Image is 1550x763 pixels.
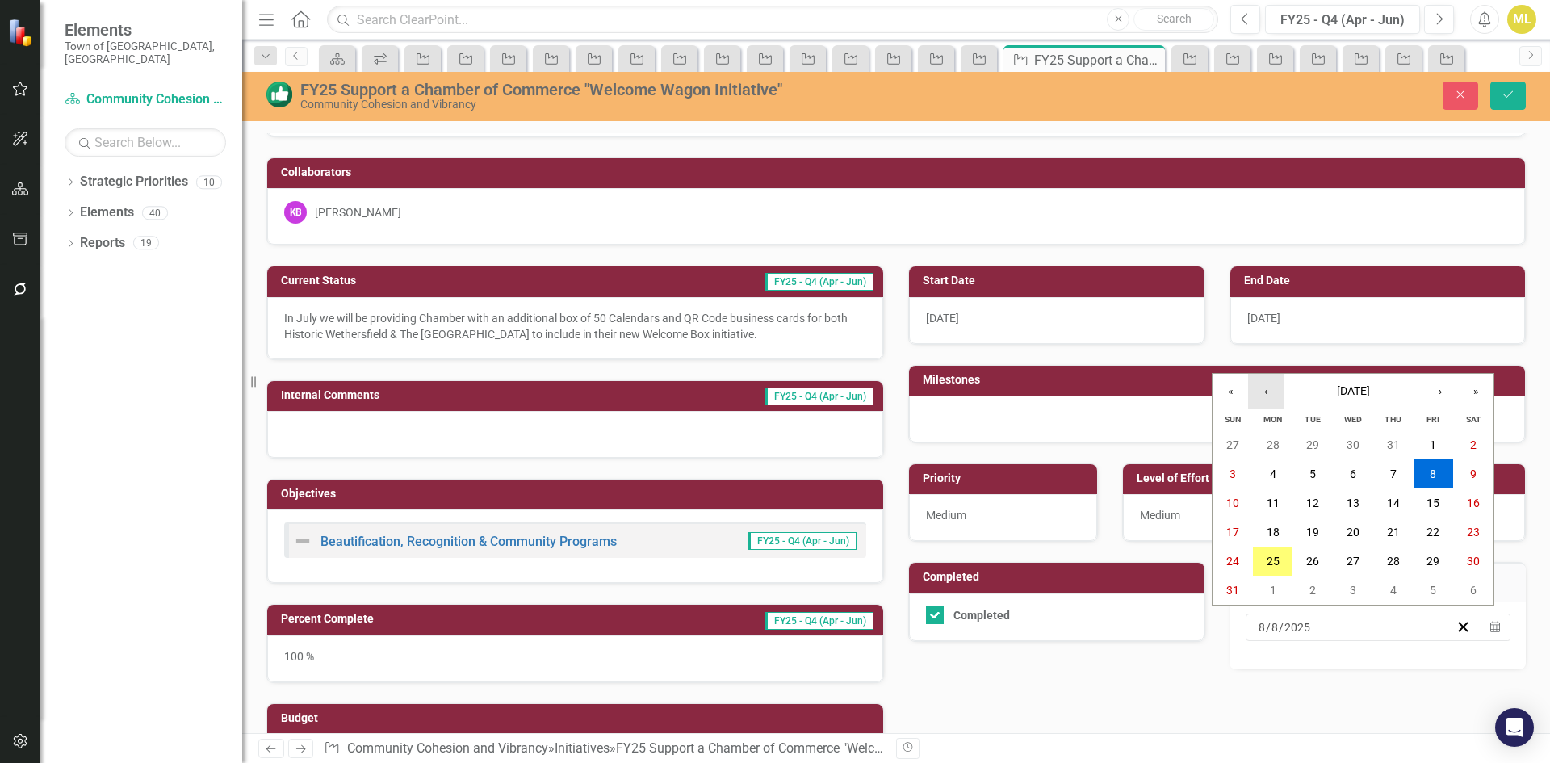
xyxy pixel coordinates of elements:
span: FY25 - Q4 (Apr - Jun) [765,273,873,291]
button: August 12, 2025 [1292,488,1333,518]
abbr: August 17, 2025 [1226,526,1239,539]
abbr: Monday [1263,414,1282,425]
div: FY25 Support a Chamber of Commerce "Welcome Wagon Initiative" [300,81,973,99]
span: FY25 - Q4 (Apr - Jun) [748,532,857,550]
button: ML [1507,5,1536,34]
h3: Completed [923,571,1196,583]
abbr: Sunday [1225,414,1241,425]
abbr: August 4, 2025 [1270,467,1276,480]
button: August 19, 2025 [1292,518,1333,547]
abbr: August 2, 2025 [1470,438,1477,451]
abbr: September 2, 2025 [1309,584,1316,597]
button: September 1, 2025 [1253,576,1293,605]
span: [DATE] [1247,312,1280,325]
a: Initiatives [555,740,610,756]
abbr: Wednesday [1344,414,1362,425]
abbr: Tuesday [1305,414,1321,425]
a: Elements [80,203,134,222]
span: Medium [926,509,966,522]
abbr: August 21, 2025 [1387,526,1400,539]
h3: Internal Comments [281,389,561,401]
h3: Collaborators [281,166,1517,178]
h3: Objectives [281,488,875,500]
abbr: July 31, 2025 [1387,438,1400,451]
button: September 3, 2025 [1333,576,1373,605]
button: August 1, 2025 [1414,430,1454,459]
div: FY25 Support a Chamber of Commerce "Welcome Wagon Initiative" [616,740,999,756]
button: August 8, 2025 [1414,459,1454,488]
abbr: August 14, 2025 [1387,497,1400,509]
abbr: August 13, 2025 [1347,497,1359,509]
h3: Milestones [923,374,1517,386]
abbr: August 5, 2025 [1309,467,1316,480]
a: Community Cohesion and Vibrancy [347,740,548,756]
abbr: August 8, 2025 [1430,467,1436,480]
abbr: September 1, 2025 [1270,584,1276,597]
button: August 21, 2025 [1373,518,1414,547]
abbr: August 1, 2025 [1430,438,1436,451]
button: « [1213,374,1248,409]
a: Reports [80,234,125,253]
abbr: September 4, 2025 [1390,584,1397,597]
p: In July we will be providing Chamber with an additional box of 50 Calendars and QR Code business ... [284,310,866,342]
abbr: Thursday [1385,414,1401,425]
button: › [1422,374,1458,409]
button: ‹ [1248,374,1284,409]
abbr: July 29, 2025 [1306,438,1319,451]
button: August 29, 2025 [1414,547,1454,576]
small: Town of [GEOGRAPHIC_DATA], [GEOGRAPHIC_DATA] [65,40,226,66]
img: ClearPoint Strategy [8,19,36,47]
abbr: July 27, 2025 [1226,438,1239,451]
abbr: August 16, 2025 [1467,497,1480,509]
button: August 17, 2025 [1213,518,1253,547]
div: FY25 Support a Chamber of Commerce "Welcome Wagon Initiative" [1034,50,1161,70]
abbr: August 3, 2025 [1230,467,1236,480]
button: September 2, 2025 [1292,576,1333,605]
div: KB [284,201,307,224]
abbr: August 24, 2025 [1226,555,1239,568]
span: Medium [1140,509,1180,522]
button: August 18, 2025 [1253,518,1293,547]
abbr: August 29, 2025 [1426,555,1439,568]
input: Search ClearPoint... [327,6,1218,34]
button: July 28, 2025 [1253,430,1293,459]
button: August 10, 2025 [1213,488,1253,518]
div: Community Cohesion and Vibrancy [300,99,973,111]
div: FY25 - Q4 (Apr - Jun) [1271,10,1414,30]
span: Elements [65,20,226,40]
abbr: Friday [1426,414,1439,425]
h3: Priority [923,472,1089,484]
span: FY25 - Q4 (Apr - Jun) [765,388,873,405]
a: Beautification, Recognition & Community Programs [320,534,617,549]
button: August 20, 2025 [1333,518,1373,547]
h3: End Date [1244,275,1518,287]
button: August 27, 2025 [1333,547,1373,576]
div: 100 % [267,635,883,682]
input: Search Below... [65,128,226,157]
h3: Level of Effort [1137,472,1303,484]
span: [DATE] [926,312,959,325]
button: August 6, 2025 [1333,459,1373,488]
button: August 5, 2025 [1292,459,1333,488]
span: [DATE] [1337,384,1370,397]
abbr: August 6, 2025 [1350,467,1356,480]
button: August 2, 2025 [1453,430,1493,459]
button: August 22, 2025 [1414,518,1454,547]
button: August 16, 2025 [1453,488,1493,518]
button: July 31, 2025 [1373,430,1414,459]
div: Open Intercom Messenger [1495,708,1534,747]
img: Not Defined [293,531,312,551]
div: » » [324,740,884,758]
button: August 28, 2025 [1373,547,1414,576]
button: August 7, 2025 [1373,459,1414,488]
div: 10 [196,175,222,189]
button: August 24, 2025 [1213,547,1253,576]
div: 19 [133,237,159,250]
abbr: August 28, 2025 [1387,555,1400,568]
button: August 15, 2025 [1414,488,1454,518]
abbr: August 9, 2025 [1470,467,1477,480]
button: September 4, 2025 [1373,576,1414,605]
button: August 26, 2025 [1292,547,1333,576]
abbr: August 10, 2025 [1226,497,1239,509]
button: July 29, 2025 [1292,430,1333,459]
